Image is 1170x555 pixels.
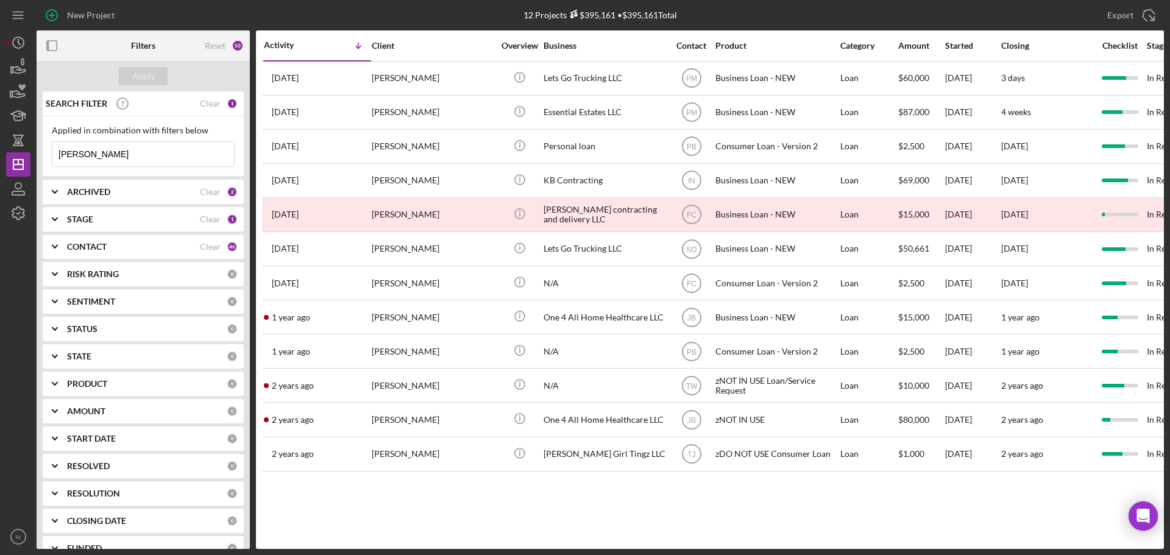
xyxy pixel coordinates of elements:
[52,125,235,135] div: Applied in combination with filters below
[227,515,238,526] div: 0
[6,525,30,549] button: IV
[898,380,929,391] span: $10,000
[715,335,837,367] div: Consumer Loan - Version 2
[544,199,665,231] div: [PERSON_NAME] contracting and delivery LLC
[272,141,299,151] time: 2025-07-16 17:37
[688,177,695,185] text: IN
[567,10,615,20] div: $395,161
[1001,278,1028,288] time: [DATE]
[372,164,494,197] div: [PERSON_NAME]
[227,406,238,417] div: 0
[227,433,238,444] div: 0
[372,369,494,401] div: [PERSON_NAME]
[1001,414,1043,425] time: 2 years ago
[687,279,697,288] text: FC
[132,67,155,85] div: Apply
[687,313,695,322] text: JB
[227,323,238,334] div: 0
[840,199,897,231] div: Loan
[945,369,1000,401] div: [DATE]
[898,72,929,83] span: $60,000
[945,41,1000,51] div: Started
[715,301,837,333] div: Business Loan - NEW
[840,403,897,436] div: Loan
[715,369,837,401] div: zNOT IN USE Loan/Service Request
[715,267,837,299] div: Consumer Loan - Version 2
[272,73,299,83] time: 2025-08-24 14:01
[272,313,310,322] time: 2024-07-09 19:45
[898,41,944,51] div: Amount
[544,369,665,401] div: N/A
[67,434,116,444] b: START DATE
[372,233,494,265] div: [PERSON_NAME]
[227,543,238,554] div: 0
[544,96,665,129] div: Essential Estates LLC
[715,403,837,436] div: zNOT IN USE
[1107,3,1133,27] div: Export
[686,108,697,117] text: PM
[1001,141,1028,151] time: [DATE]
[205,41,225,51] div: Reset
[272,449,314,459] time: 2023-04-14 20:20
[67,489,120,498] b: RESOLUTION
[945,233,1000,265] div: [DATE]
[1129,501,1158,531] div: Open Intercom Messenger
[1001,107,1031,117] time: 4 weeks
[715,438,837,470] div: zDO NOT USE Consumer Loan
[544,267,665,299] div: N/A
[945,438,1000,470] div: [DATE]
[544,403,665,436] div: One 4 All Home Healthcare LLC
[372,41,494,51] div: Client
[840,438,897,470] div: Loan
[264,40,317,50] div: Activity
[272,381,314,391] time: 2024-02-29 17:47
[898,346,924,356] span: $2,500
[67,516,126,526] b: CLOSING DATE
[945,96,1000,129] div: [DATE]
[1001,72,1025,83] time: 3 days
[715,199,837,231] div: Business Loan - NEW
[1001,380,1043,391] time: 2 years ago
[840,96,897,129] div: Loan
[1001,243,1028,253] time: [DATE]
[715,96,837,129] div: Business Loan - NEW
[67,187,110,197] b: ARCHIVED
[227,214,238,225] div: 1
[523,10,677,20] div: 12 Projects • $395,161 Total
[898,141,924,151] span: $2,500
[37,3,127,27] button: New Project
[945,403,1000,436] div: [DATE]
[67,324,97,334] b: STATUS
[687,211,697,219] text: FC
[1001,41,1093,51] div: Closing
[200,99,221,108] div: Clear
[544,301,665,333] div: One 4 All Home Healthcare LLC
[67,379,107,389] b: PRODUCT
[227,378,238,389] div: 0
[372,96,494,129] div: [PERSON_NAME]
[686,245,697,253] text: SO
[227,186,238,197] div: 2
[372,438,494,470] div: [PERSON_NAME]
[686,74,697,83] text: PM
[227,296,238,307] div: 0
[687,416,695,425] text: JB
[840,41,897,51] div: Category
[945,335,1000,367] div: [DATE]
[200,187,221,197] div: Clear
[840,164,897,197] div: Loan
[227,351,238,362] div: 0
[372,62,494,94] div: [PERSON_NAME]
[544,335,665,367] div: N/A
[840,301,897,333] div: Loan
[15,534,21,540] text: IV
[372,301,494,333] div: [PERSON_NAME]
[497,41,542,51] div: Overview
[200,214,221,224] div: Clear
[898,199,944,231] div: $15,000
[272,415,314,425] time: 2023-11-06 20:30
[544,438,665,470] div: [PERSON_NAME] Girl Tingz LLC
[544,233,665,265] div: Lets Go Trucking LLC
[686,381,697,390] text: TW
[272,244,299,253] time: 2025-06-05 21:12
